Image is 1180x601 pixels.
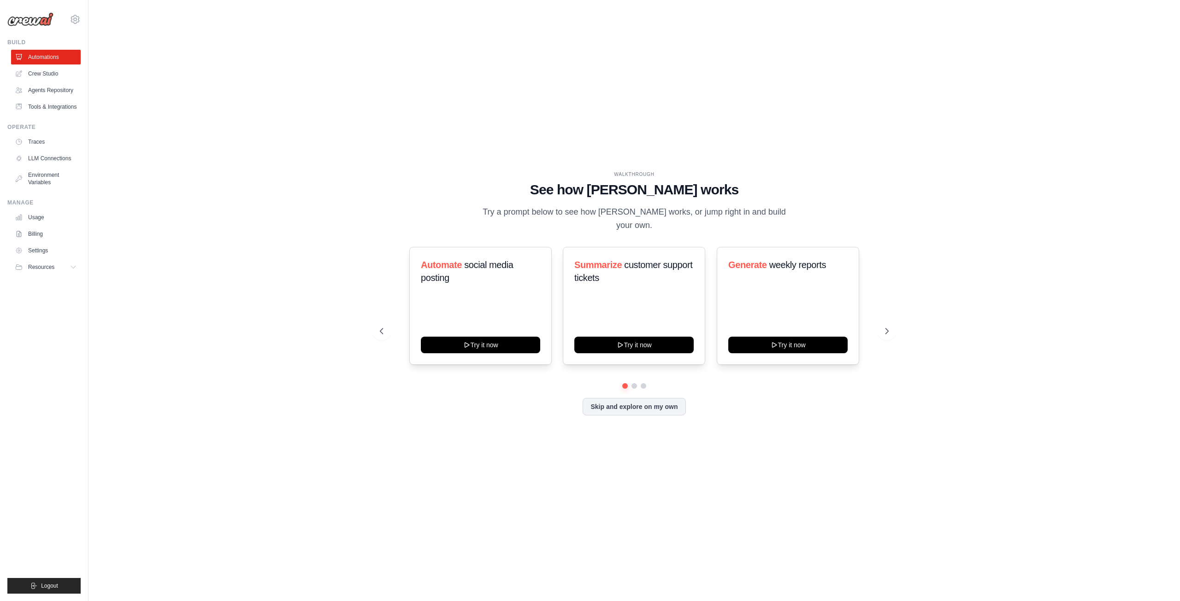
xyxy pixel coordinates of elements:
[583,398,685,415] button: Skip and explore on my own
[11,210,81,225] a: Usage
[574,260,622,270] span: Summarize
[728,260,767,270] span: Generate
[7,12,53,26] img: Logo
[769,260,826,270] span: weekly reports
[7,39,81,46] div: Build
[421,260,513,283] span: social media posting
[11,66,81,81] a: Crew Studio
[11,99,81,114] a: Tools & Integrations
[11,260,81,274] button: Resources
[11,151,81,166] a: LLM Connections
[574,260,692,283] span: customer support tickets
[11,243,81,258] a: Settings
[7,578,81,594] button: Logout
[421,337,540,353] button: Try it now
[728,337,848,353] button: Try it now
[479,205,789,233] p: Try a prompt below to see how [PERSON_NAME] works, or jump right in and build your own.
[7,199,81,206] div: Manage
[11,227,81,241] a: Billing
[11,168,81,190] a: Environment Variables
[380,181,889,198] h1: See how [PERSON_NAME] works
[11,83,81,98] a: Agents Repository
[7,123,81,131] div: Operate
[28,263,54,271] span: Resources
[421,260,462,270] span: Automate
[380,171,889,178] div: WALKTHROUGH
[11,50,81,64] a: Automations
[41,582,58,589] span: Logout
[574,337,694,353] button: Try it now
[11,134,81,149] a: Traces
